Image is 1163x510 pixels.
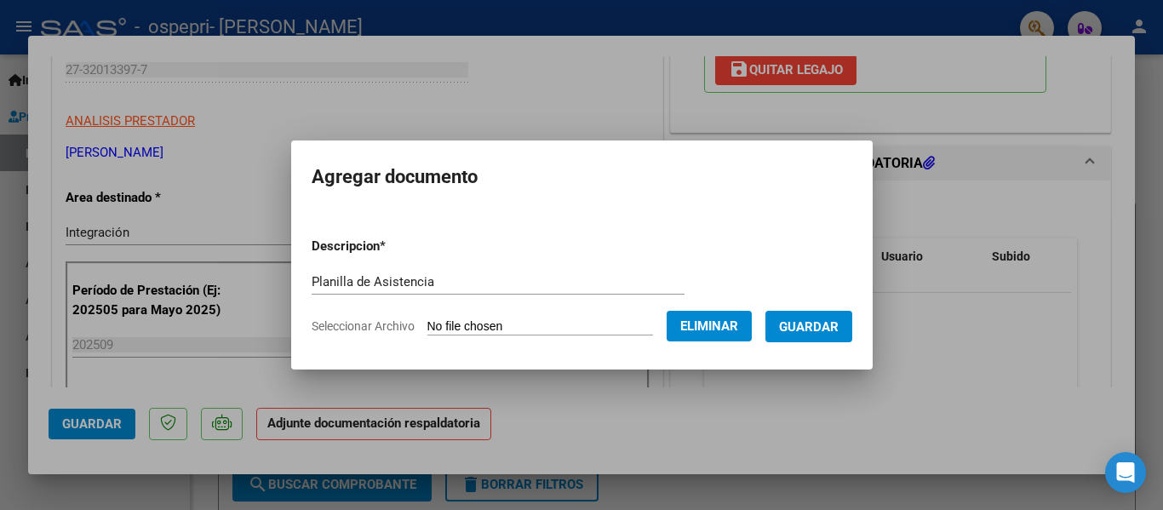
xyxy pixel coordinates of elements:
span: Seleccionar Archivo [312,319,415,333]
button: Guardar [765,311,852,342]
button: Eliminar [667,311,752,341]
span: Guardar [779,319,839,335]
h2: Agregar documento [312,161,852,193]
p: Descripcion [312,237,474,256]
span: Eliminar [680,318,738,334]
div: Open Intercom Messenger [1105,452,1146,493]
